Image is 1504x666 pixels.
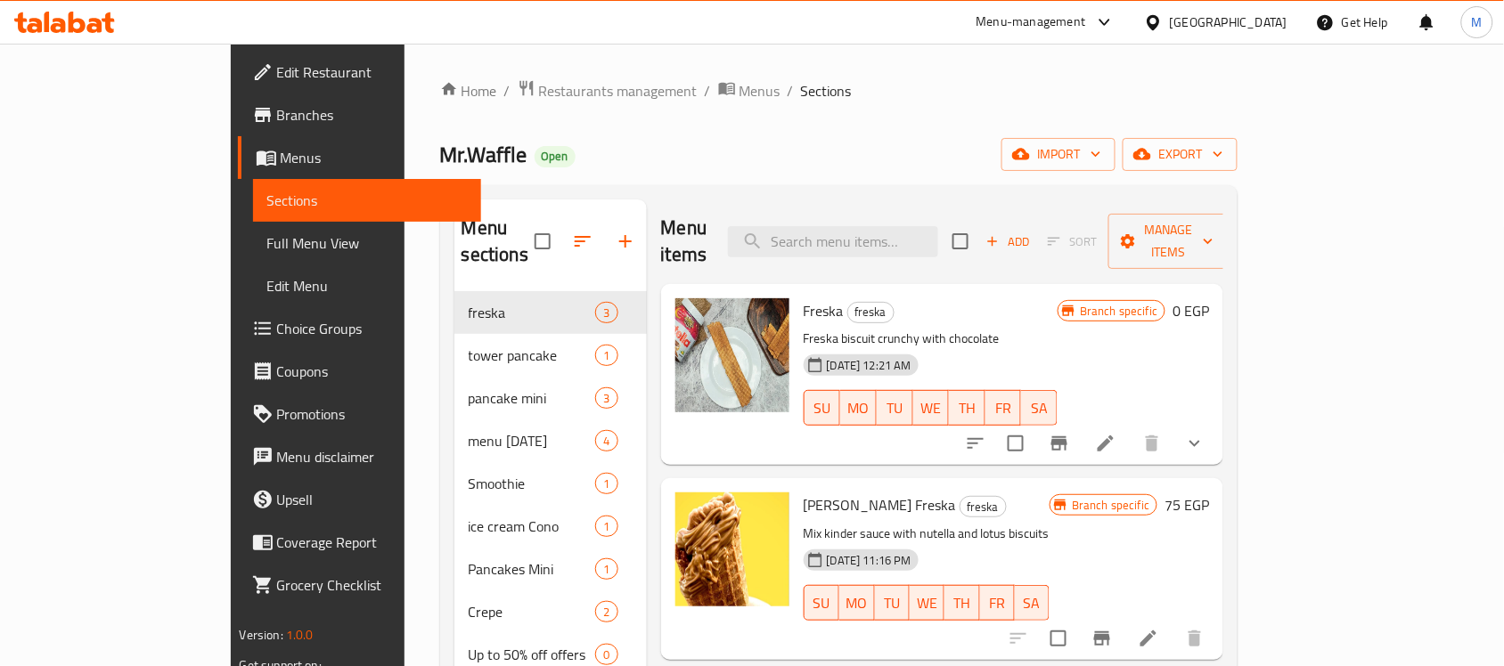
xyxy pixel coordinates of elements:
[238,521,482,564] a: Coverage Report
[820,552,919,569] span: [DATE] 11:16 PM
[1036,228,1108,256] span: Select section first
[238,350,482,393] a: Coupons
[820,357,919,374] span: [DATE] 12:21 AM
[718,79,781,102] a: Menus
[596,518,617,535] span: 1
[535,149,576,164] span: Open
[469,558,596,580] span: Pancakes Mini
[804,585,839,621] button: SU
[846,590,868,616] span: MO
[604,220,647,263] button: Add section
[675,492,789,606] img: Mr.Bueno Freska
[1001,138,1116,171] button: import
[661,215,707,268] h2: Menu items
[875,585,910,621] button: TU
[469,430,596,451] span: menu [DATE]
[839,585,875,621] button: MO
[595,558,617,580] div: items
[238,478,482,521] a: Upsell
[596,604,617,621] span: 2
[596,305,617,321] span: 3
[596,561,617,578] span: 1
[539,80,698,102] span: Restaurants management
[238,93,482,136] a: Branches
[675,298,789,412] img: Freska
[454,377,647,419] div: pancake mini3
[840,390,877,426] button: MO
[1184,433,1206,454] svg: Show Choices
[1173,617,1216,660] button: delete
[877,390,913,426] button: TU
[1022,590,1042,616] span: SA
[913,390,950,426] button: WE
[804,297,844,324] span: Freska
[1173,422,1216,465] button: show more
[942,223,979,260] span: Select section
[561,220,604,263] span: Sort sections
[454,334,647,377] div: tower pancake1
[595,387,617,409] div: items
[596,347,617,364] span: 1
[1073,303,1165,320] span: Branch specific
[979,228,1036,256] button: Add
[253,264,482,307] a: Edit Menu
[454,590,647,633] div: Crepe2
[705,80,711,102] li: /
[277,446,468,467] span: Menu disclaimer
[524,223,561,260] span: Select all sections
[595,430,617,451] div: items
[1040,620,1077,657] span: Select to update
[847,395,870,421] span: MO
[469,644,596,665] div: Up to 50% off offers
[240,623,283,646] span: Version:
[1131,422,1173,465] button: delete
[277,361,468,382] span: Coupons
[469,473,596,494] span: Smoothie
[469,302,596,323] div: freska
[920,395,943,421] span: WE
[277,104,468,126] span: Branches
[728,226,938,257] input: search
[1081,617,1124,660] button: Branch-specific-item
[286,623,314,646] span: 1.0.0
[960,497,1006,517] span: freska
[740,80,781,102] span: Menus
[253,222,482,264] a: Full Menu View
[884,395,906,421] span: TU
[997,425,1034,462] span: Select to update
[238,136,482,179] a: Menus
[1123,138,1238,171] button: export
[1021,390,1058,426] button: SA
[277,574,468,596] span: Grocery Checklist
[595,302,617,323] div: items
[238,51,482,93] a: Edit Restaurant
[980,585,1015,621] button: FR
[469,516,596,537] div: ice cream Cono
[977,12,1086,33] div: Menu-management
[954,422,997,465] button: sort-choices
[535,146,576,167] div: Open
[595,473,617,494] div: items
[454,291,647,334] div: freska3
[469,601,596,622] span: Crepe
[812,590,832,616] span: SU
[454,548,647,590] div: Pancakes Mini1
[985,390,1022,426] button: FR
[454,419,647,462] div: menu [DATE]4
[469,387,596,409] span: pancake mini
[1108,214,1228,269] button: Manage items
[281,147,468,168] span: Menus
[1165,492,1209,517] h6: 75 EGP
[596,390,617,407] span: 3
[1123,219,1214,264] span: Manage items
[596,433,617,450] span: 4
[960,496,1007,517] div: freska
[469,345,596,366] span: tower pancake
[238,393,482,435] a: Promotions
[595,601,617,622] div: items
[949,390,985,426] button: TH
